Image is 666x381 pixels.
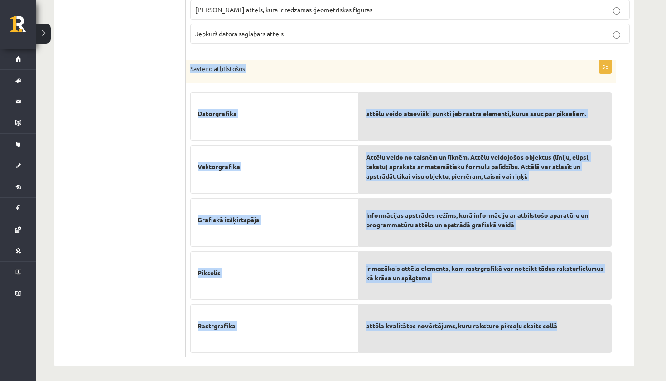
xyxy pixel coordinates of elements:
[366,264,604,283] span: ir mazākais attēla elements, kam rastrgrafikā var noteikt tādus raksturlielumus kā krāsa un spilg...
[366,152,604,181] span: Attēlu veido no taisnēm un līknēm. Attēlu veidojošos objektus (līniju, elipsi, tekstu) apraksta a...
[599,59,612,74] p: 5p
[10,16,36,39] a: Rīgas 1. Tālmācības vidusskola
[366,321,557,331] span: attēla kvalitātes novērtējums, kuru raksturo pikseļu skaits collā
[366,109,586,118] span: attēlu veido atsevišķi punkti jeb rastra elementi, kurus sauc par pikseļiem.
[198,268,221,278] span: Pikselis
[190,64,566,73] p: Savieno atbilstošos
[613,7,620,15] input: [PERSON_NAME] attēls, kurā ir redzamas ģeometriskas figūras
[195,5,372,14] span: [PERSON_NAME] attēls, kurā ir redzamas ģeometriskas figūras
[198,109,237,118] span: Datorgrafika
[366,210,604,230] span: Informācijas apstrādes režīms, kurā informāciju ar atbilstošo aparatūru un programmatūru attēlo u...
[195,29,284,38] span: Jebkurš datorā saglabāts attēls
[198,215,260,225] span: Grafiskā izšķirtspēja
[613,31,620,39] input: Jebkurš datorā saglabāts attēls
[198,162,240,171] span: Vektorgrafika
[198,321,236,331] span: Rastrgrafika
